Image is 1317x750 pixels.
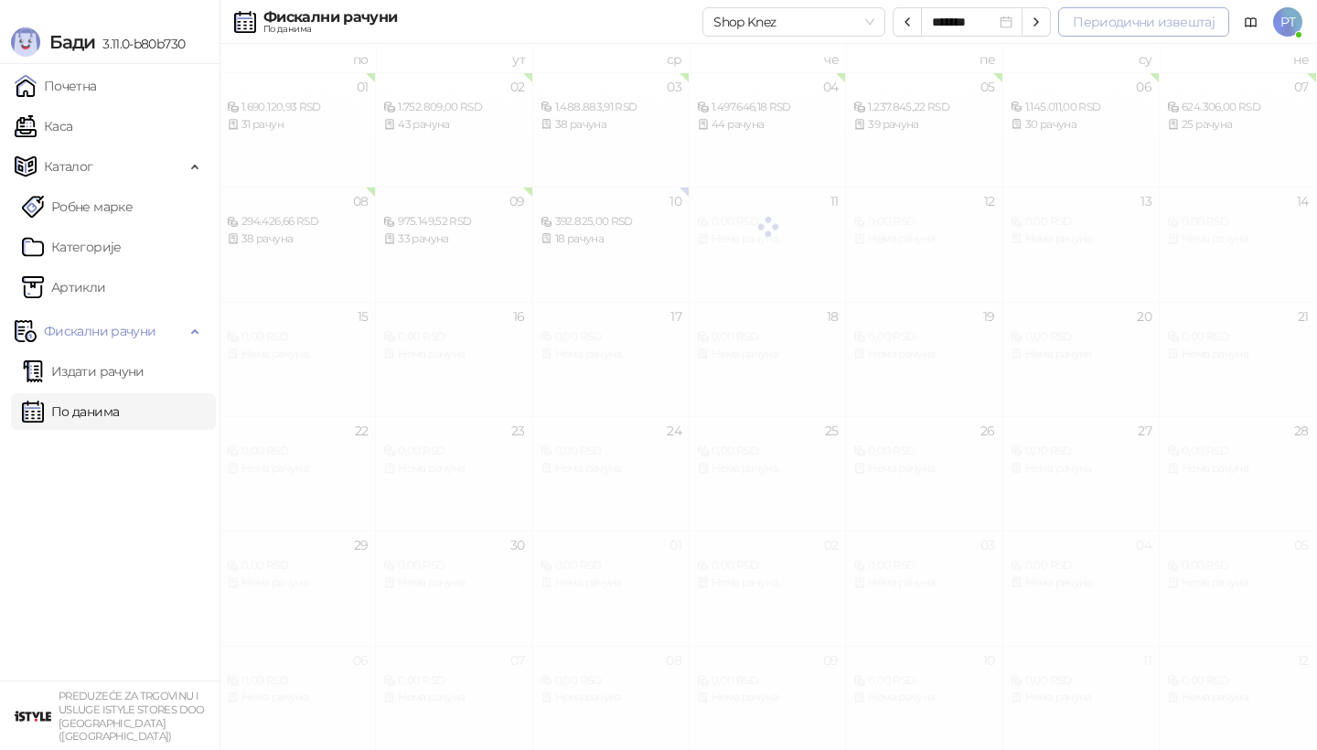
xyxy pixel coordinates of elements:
[1058,7,1229,37] button: Периодични извештај
[44,148,93,185] span: Каталог
[11,27,40,57] img: Logo
[22,188,133,225] a: Робне марке
[15,68,97,104] a: Почетна
[15,108,72,145] a: Каса
[15,698,51,734] img: 64x64-companyLogo-77b92cf4-9946-4f36-9751-bf7bb5fd2c7d.png
[1273,7,1302,37] span: PT
[59,690,205,743] small: PREDUZEĆE ZA TRGOVINU I USLUGE ISTYLE STORES DOO [GEOGRAPHIC_DATA] ([GEOGRAPHIC_DATA])
[22,393,119,430] a: По данима
[263,10,397,25] div: Фискални рачуни
[44,313,155,349] span: Фискални рачуни
[22,269,106,305] a: ArtikliАртикли
[263,25,397,34] div: По данима
[49,31,95,53] span: Бади
[22,353,145,390] a: Издати рачуни
[95,36,185,52] span: 3.11.0-b80b730
[1237,7,1266,37] a: Документација
[22,229,122,265] a: Категорије
[713,8,874,36] span: Shop Knez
